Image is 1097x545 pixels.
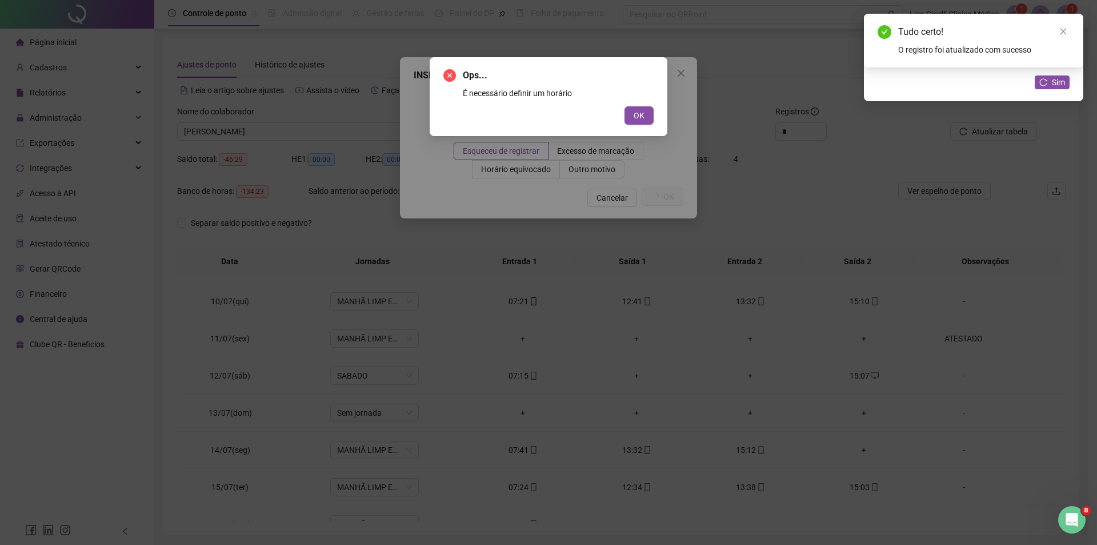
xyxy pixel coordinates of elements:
[634,109,644,122] span: OK
[624,106,654,125] button: OK
[1059,27,1067,35] span: close
[1052,76,1065,89] span: Sim
[878,25,891,39] span: check-circle
[1057,25,1070,38] a: Close
[463,69,654,82] span: Ops...
[898,43,1070,56] div: O registro foi atualizado com sucesso
[1058,506,1086,534] iframe: Intercom live chat
[898,25,1070,39] div: Tudo certo!
[463,87,654,100] div: É necessário definir um horário
[1039,78,1047,86] span: reload
[443,69,456,82] span: close-circle
[1082,506,1091,515] span: 8
[1035,75,1070,89] button: Sim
